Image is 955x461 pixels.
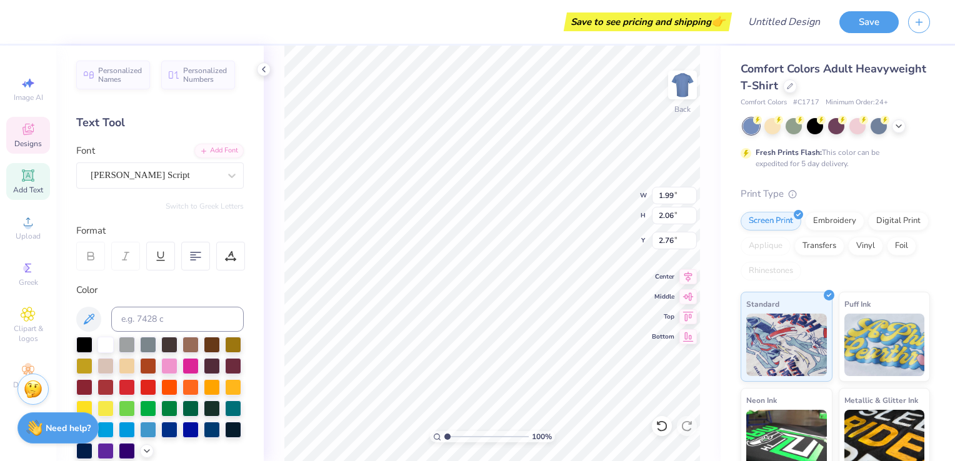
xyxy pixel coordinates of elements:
[741,262,801,280] div: Rhinestones
[711,14,725,29] span: 👉
[76,144,95,158] label: Font
[756,147,909,169] div: This color can be expedited for 5 day delivery.
[16,231,41,241] span: Upload
[194,144,244,158] div: Add Font
[532,431,552,442] span: 100 %
[844,314,925,376] img: Puff Ink
[794,237,844,255] div: Transfers
[868,212,929,230] div: Digital Print
[46,422,91,434] strong: Need help?
[19,277,38,287] span: Greek
[805,212,864,230] div: Embroidery
[741,97,787,108] span: Comfort Colors
[652,292,674,301] span: Middle
[567,12,729,31] div: Save to see pricing and shipping
[76,224,245,238] div: Format
[741,212,801,230] div: Screen Print
[98,66,142,84] span: Personalized Names
[183,66,227,84] span: Personalized Numbers
[738,9,830,34] input: Untitled Design
[746,297,779,310] span: Standard
[741,237,791,255] div: Applique
[741,187,930,201] div: Print Type
[756,147,822,157] strong: Fresh Prints Flash:
[674,104,691,115] div: Back
[652,272,674,281] span: Center
[826,97,888,108] span: Minimum Order: 24 +
[652,332,674,341] span: Bottom
[14,139,42,149] span: Designs
[746,314,827,376] img: Standard
[76,283,244,297] div: Color
[887,237,916,255] div: Foil
[839,11,899,33] button: Save
[76,114,244,131] div: Text Tool
[670,72,695,97] img: Back
[111,307,244,332] input: e.g. 7428 c
[166,201,244,211] button: Switch to Greek Letters
[14,92,43,102] span: Image AI
[844,394,918,407] span: Metallic & Glitter Ink
[13,185,43,195] span: Add Text
[13,380,43,390] span: Decorate
[741,61,926,93] span: Comfort Colors Adult Heavyweight T-Shirt
[6,324,50,344] span: Clipart & logos
[793,97,819,108] span: # C1717
[848,237,883,255] div: Vinyl
[652,312,674,321] span: Top
[844,297,871,310] span: Puff Ink
[746,394,777,407] span: Neon Ink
